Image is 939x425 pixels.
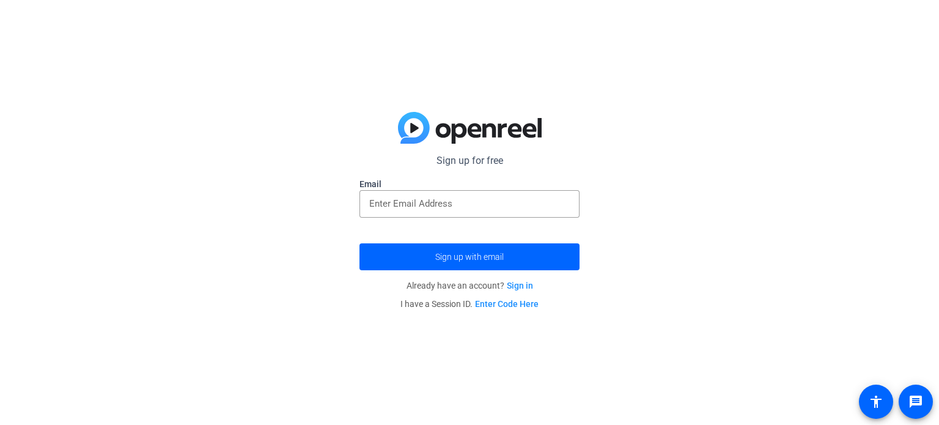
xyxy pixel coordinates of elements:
mat-icon: message [908,394,923,409]
span: Already have an account? [407,281,533,290]
a: Sign in [507,281,533,290]
img: blue-gradient.svg [398,112,542,144]
input: Enter Email Address [369,196,570,211]
mat-icon: accessibility [869,394,883,409]
p: Sign up for free [359,153,580,168]
a: Enter Code Here [475,299,539,309]
button: Sign up with email [359,243,580,270]
span: I have a Session ID. [400,299,539,309]
label: Email [359,178,580,190]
